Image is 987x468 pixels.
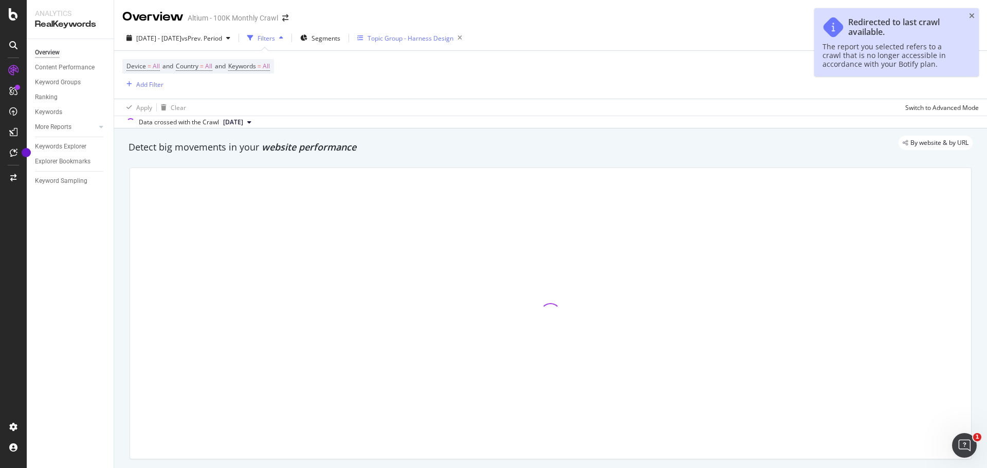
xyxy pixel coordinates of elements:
[901,99,979,116] button: Switch to Advanced Mode
[952,433,977,458] iframe: Intercom live chat
[35,176,106,186] a: Keyword Sampling
[35,47,106,58] a: Overview
[162,62,173,70] span: and
[35,47,60,58] div: Overview
[122,30,234,46] button: [DATE] - [DATE]vsPrev. Period
[153,59,160,73] span: All
[35,156,106,167] a: Explorer Bookmarks
[157,99,186,116] button: Clear
[228,62,256,70] span: Keywords
[296,30,344,46] button: Segments
[22,148,31,157] div: Tooltip anchor
[122,99,152,116] button: Apply
[899,136,973,150] div: legacy label
[905,103,979,112] div: Switch to Advanced Mode
[35,122,96,133] a: More Reports
[35,18,105,30] div: RealKeywords
[258,62,261,70] span: =
[122,8,184,26] div: Overview
[910,140,968,146] span: By website & by URL
[243,30,287,46] button: Filters
[263,59,270,73] span: All
[35,107,62,118] div: Keywords
[126,62,146,70] span: Device
[35,92,58,103] div: Ranking
[35,107,106,118] a: Keywords
[35,77,81,88] div: Keyword Groups
[282,14,288,22] div: arrow-right-arrow-left
[35,141,86,152] div: Keywords Explorer
[35,62,95,73] div: Content Performance
[200,62,204,70] span: =
[188,13,278,23] div: Altium - 100K Monthly Crawl
[353,30,466,46] button: Topic Group - Harness Design
[35,92,106,103] a: Ranking
[969,12,975,20] div: close toast
[35,122,71,133] div: More Reports
[822,42,960,68] div: The report you selected refers to a crawl that is no longer accessible in accordance with your Bo...
[848,17,960,37] div: Redirected to last crawl available.
[35,156,90,167] div: Explorer Bookmarks
[35,77,106,88] a: Keyword Groups
[223,118,243,127] span: 2025 Feb. 22nd
[122,78,163,90] button: Add Filter
[258,34,275,43] div: Filters
[368,34,453,43] div: Topic Group - Harness Design
[35,141,106,152] a: Keywords Explorer
[215,62,226,70] span: and
[181,34,222,43] span: vs Prev. Period
[176,62,198,70] span: Country
[136,103,152,112] div: Apply
[139,118,219,127] div: Data crossed with the Crawl
[171,103,186,112] div: Clear
[136,80,163,89] div: Add Filter
[205,59,212,73] span: All
[312,34,340,43] span: Segments
[136,34,181,43] span: [DATE] - [DATE]
[35,8,105,18] div: Analytics
[973,433,981,441] span: 1
[219,116,255,128] button: [DATE]
[35,62,106,73] a: Content Performance
[148,62,151,70] span: =
[35,176,87,186] div: Keyword Sampling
